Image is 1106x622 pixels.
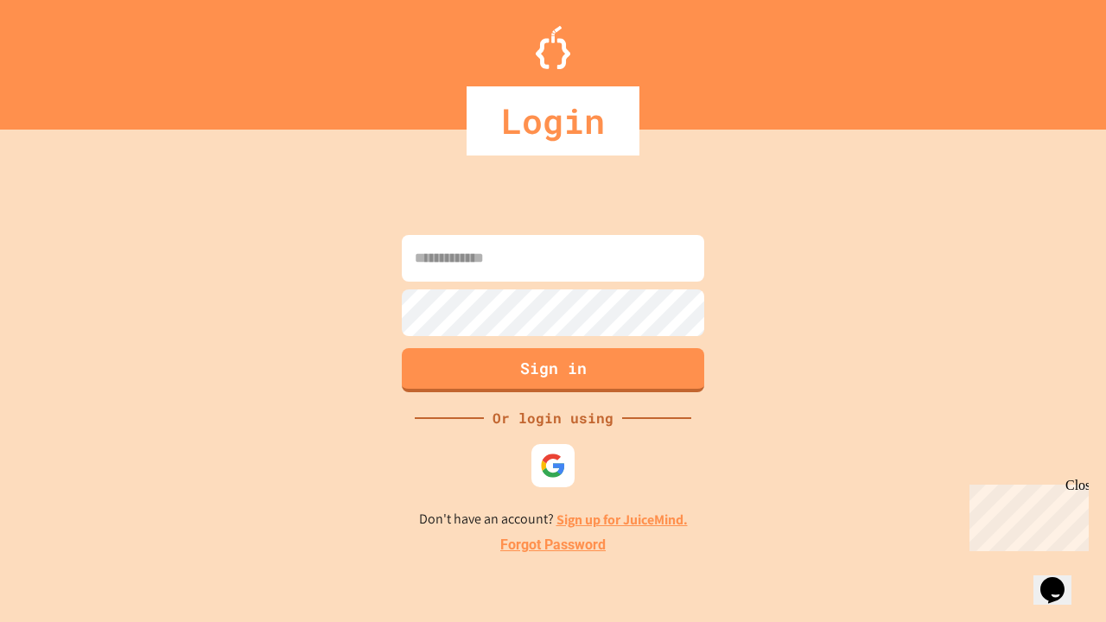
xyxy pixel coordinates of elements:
div: Login [467,86,639,155]
a: Sign up for JuiceMind. [556,511,688,529]
button: Sign in [402,348,704,392]
p: Don't have an account? [419,509,688,530]
iframe: chat widget [1033,553,1089,605]
div: Or login using [484,408,622,428]
div: Chat with us now!Close [7,7,119,110]
iframe: chat widget [963,478,1089,551]
a: Forgot Password [500,535,606,555]
img: google-icon.svg [540,453,566,479]
img: Logo.svg [536,26,570,69]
